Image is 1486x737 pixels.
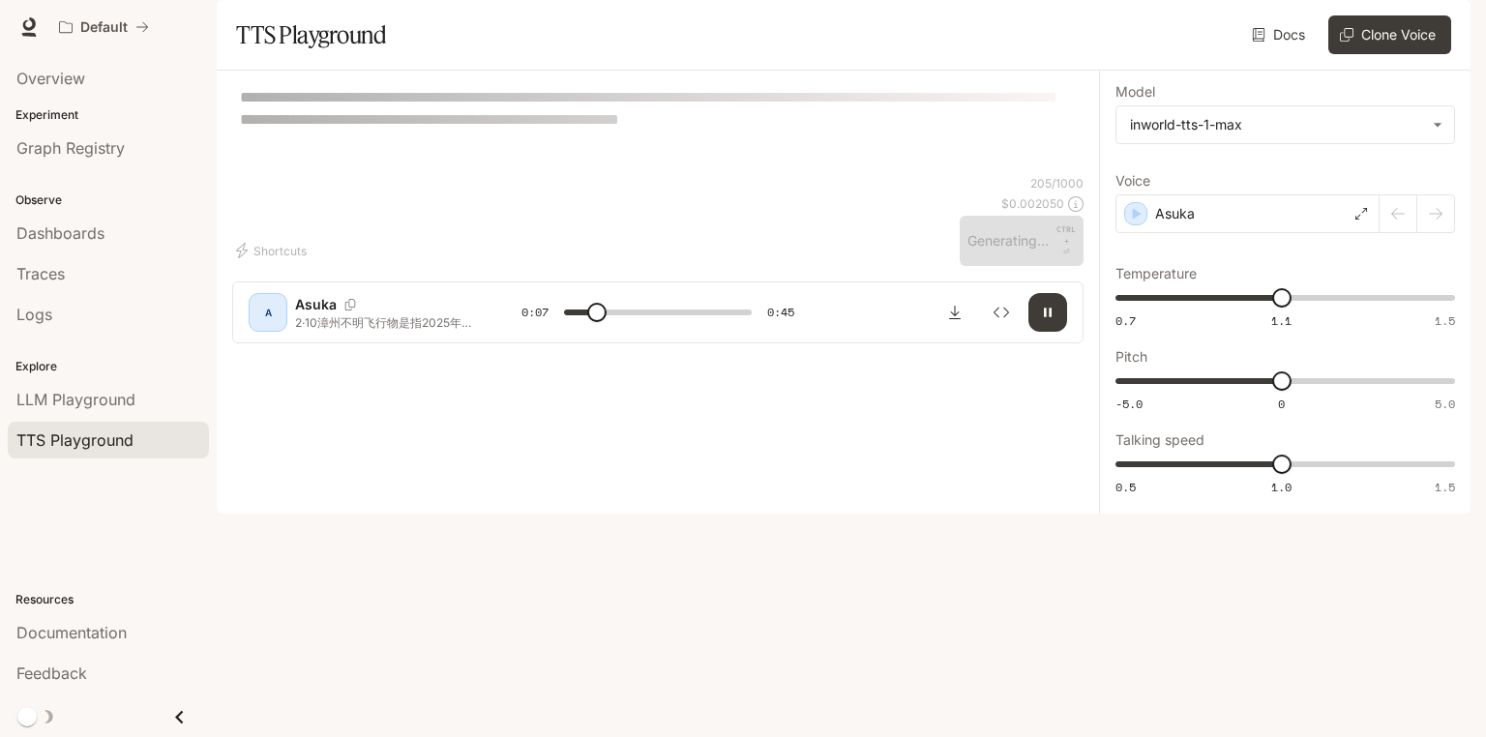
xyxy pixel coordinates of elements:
h1: TTS Playground [236,15,386,54]
div: inworld-tts-1-max [1130,115,1423,134]
span: 1.5 [1435,479,1455,495]
p: Asuka [1155,204,1195,223]
p: Talking speed [1115,433,1204,447]
span: 1.5 [1435,312,1455,329]
p: Default [80,19,128,36]
span: 1.1 [1271,312,1292,329]
p: Voice [1115,174,1150,188]
button: All workspaces [50,8,158,46]
p: Temperature [1115,267,1197,280]
span: 0:45 [767,303,794,322]
span: 0 [1278,396,1285,412]
span: 0.7 [1115,312,1136,329]
button: Inspect [982,293,1021,332]
button: Shortcuts [232,235,314,266]
p: Model [1115,85,1155,99]
button: Copy Voice ID [337,299,364,310]
button: Download audio [936,293,974,332]
div: A [253,297,283,328]
p: Asuka [295,295,337,314]
span: 0.5 [1115,479,1136,495]
span: 1.0 [1271,479,1292,495]
span: 5.0 [1435,396,1455,412]
span: 0:07 [521,303,549,322]
p: 2·10漳州不明飞行物是指2025年2月10日发生于[GEOGRAPHIC_DATA][GEOGRAPHIC_DATA]的不明飞行物目击事件。当日20时许，多名市民观测到天空中出现不明飞行物，并... [295,314,475,331]
p: Pitch [1115,350,1147,364]
p: 205 / 1000 [1030,175,1084,192]
button: Clone Voice [1328,15,1451,54]
div: inworld-tts-1-max [1116,106,1454,143]
a: Docs [1248,15,1313,54]
p: $ 0.002050 [1001,195,1064,212]
span: -5.0 [1115,396,1143,412]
